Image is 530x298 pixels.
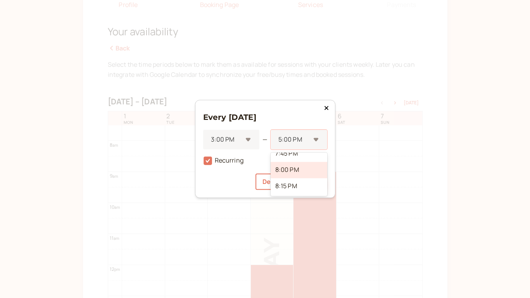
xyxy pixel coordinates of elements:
[271,194,327,211] div: 8:30 PM
[262,135,267,145] div: —
[271,146,327,162] div: 7:45 PM
[203,111,327,123] h3: Every [DATE]
[256,174,290,190] button: Delete
[271,178,327,194] div: 8:15 PM
[491,261,530,298] iframe: Chat Widget
[203,156,243,165] span: Recurring
[271,162,327,178] div: 8:00 PM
